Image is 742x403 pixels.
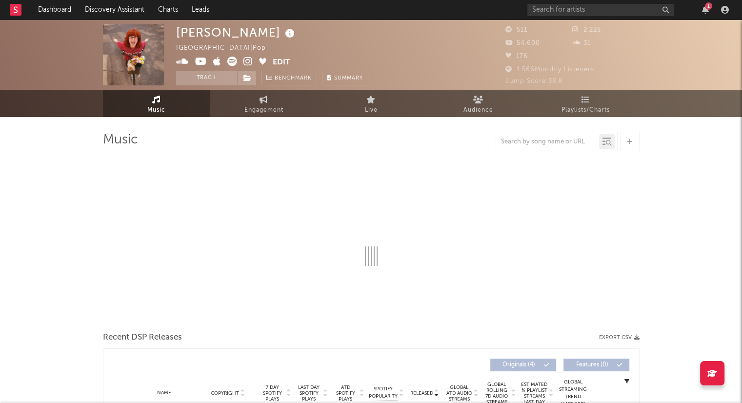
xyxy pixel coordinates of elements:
span: Summary [334,76,363,81]
span: Audience [463,104,493,116]
button: Export CSV [599,335,640,341]
span: Spotify Popularity [369,385,398,400]
span: 54.600 [505,40,540,46]
span: 31 [572,40,591,46]
a: Playlists/Charts [532,90,640,117]
span: Originals ( 4 ) [497,362,541,368]
span: Music [147,104,165,116]
span: Jump Score: 38.8 [505,78,563,84]
span: Features ( 0 ) [570,362,615,368]
a: Music [103,90,210,117]
button: Features(0) [563,359,629,371]
input: Search by song name or URL [496,138,599,146]
a: Live [318,90,425,117]
span: Engagement [244,104,283,116]
span: Last Day Spotify Plays [296,384,322,402]
span: Live [365,104,378,116]
span: 511 [505,27,527,33]
button: Summary [322,71,368,85]
span: 7 Day Spotify Plays [260,384,285,402]
div: 1 [705,2,712,10]
span: 1.566 Monthly Listeners [505,66,594,73]
input: Search for artists [527,4,674,16]
span: Benchmark [275,73,312,84]
span: 2.225 [572,27,601,33]
span: Playlists/Charts [562,104,610,116]
span: Released [410,390,433,396]
div: [GEOGRAPHIC_DATA] | Pop [176,42,277,54]
button: Edit [273,57,290,69]
div: Name [133,389,197,397]
span: Recent DSP Releases [103,332,182,343]
span: ATD Spotify Plays [333,384,359,402]
span: Global ATD Audio Streams [446,384,473,402]
span: 176 [505,53,528,60]
button: Originals(4) [490,359,556,371]
button: 1 [702,6,709,14]
a: Engagement [210,90,318,117]
button: Track [176,71,237,85]
a: Audience [425,90,532,117]
span: Copyright [211,390,239,396]
a: Benchmark [261,71,317,85]
div: [PERSON_NAME] [176,24,297,40]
